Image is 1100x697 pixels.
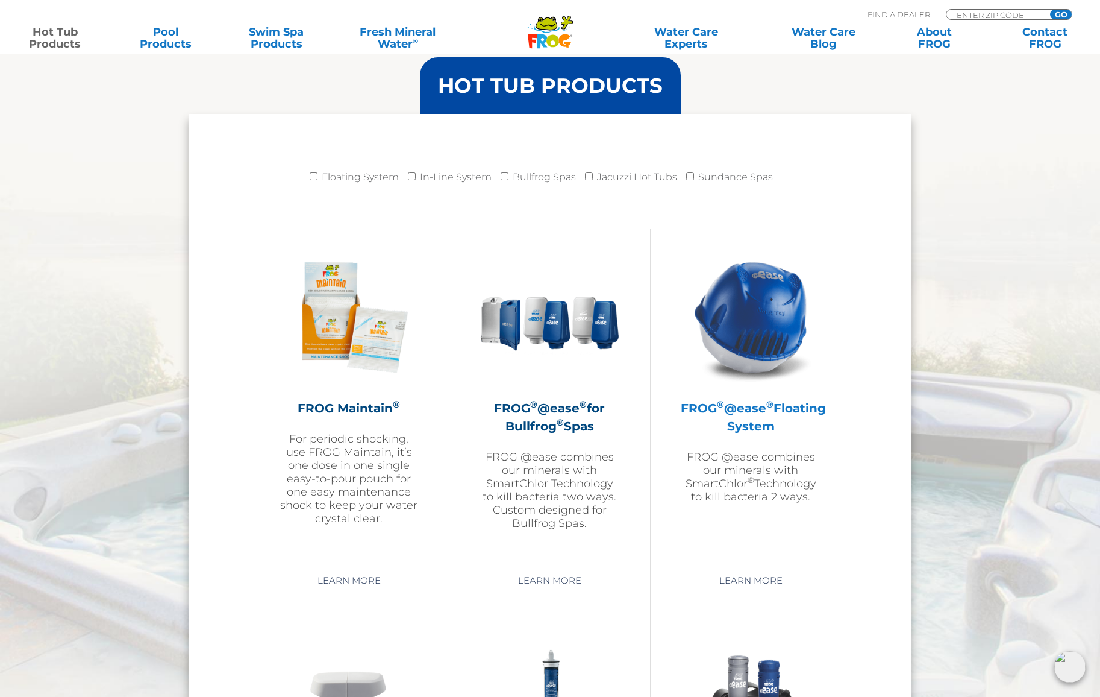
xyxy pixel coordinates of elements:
[1050,10,1072,19] input: GO
[279,399,419,417] h2: FROG Maintain
[393,399,400,410] sup: ®
[717,399,724,410] sup: ®
[557,417,564,428] sup: ®
[480,450,619,530] p: FROG @ease combines our minerals with SmartChlor Technology to kill bacteria two ways. Custom des...
[530,399,537,410] sup: ®
[681,247,821,561] a: FROG®@ease®Floating SystemFROG @ease combines our minerals with SmartChlor®Technology to kill bac...
[480,247,619,561] a: FROG®@ease®for Bullfrog®SpasFROG @ease combines our minerals with SmartChlor Technology to kill b...
[705,570,796,591] a: Learn More
[766,399,773,410] sup: ®
[322,165,399,189] label: Floating System
[279,432,419,525] p: For periodic shocking, use FROG Maintain, it’s one dose in one single easy-to-pour pouch for one ...
[955,10,1037,20] input: Zip Code Form
[12,26,98,50] a: Hot TubProducts
[438,75,663,96] h3: HOT TUB PRODUCTS
[480,399,619,435] h2: FROG @ease for Bullfrog Spas
[420,165,492,189] label: In-Line System
[413,36,419,45] sup: ∞
[681,450,821,503] p: FROG @ease combines our minerals with SmartChlor Technology to kill bacteria 2 ways.
[1002,26,1088,50] a: ContactFROG
[698,165,773,189] label: Sundance Spas
[616,26,756,50] a: Water CareExperts
[748,475,754,485] sup: ®
[279,247,419,387] img: Frog_Maintain_Hero-2-v2-300x300.png
[123,26,209,50] a: PoolProducts
[781,26,867,50] a: Water CareBlog
[891,26,977,50] a: AboutFROG
[513,165,576,189] label: Bullfrog Spas
[597,165,677,189] label: Jacuzzi Hot Tubs
[233,26,319,50] a: Swim SpaProducts
[580,399,587,410] sup: ®
[480,247,619,387] img: bullfrog-product-hero-300x300.png
[681,399,821,435] h2: FROG @ease Floating System
[504,570,595,591] a: Learn More
[867,9,930,20] p: Find A Dealer
[1054,651,1086,683] img: openIcon
[304,570,395,591] a: Learn More
[344,26,452,50] a: Fresh MineralWater∞
[681,247,820,387] img: hot-tub-product-atease-system-300x300.png
[279,247,419,561] a: FROG Maintain®For periodic shocking, use FROG Maintain, it’s one dose in one single easy-to-pour ...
